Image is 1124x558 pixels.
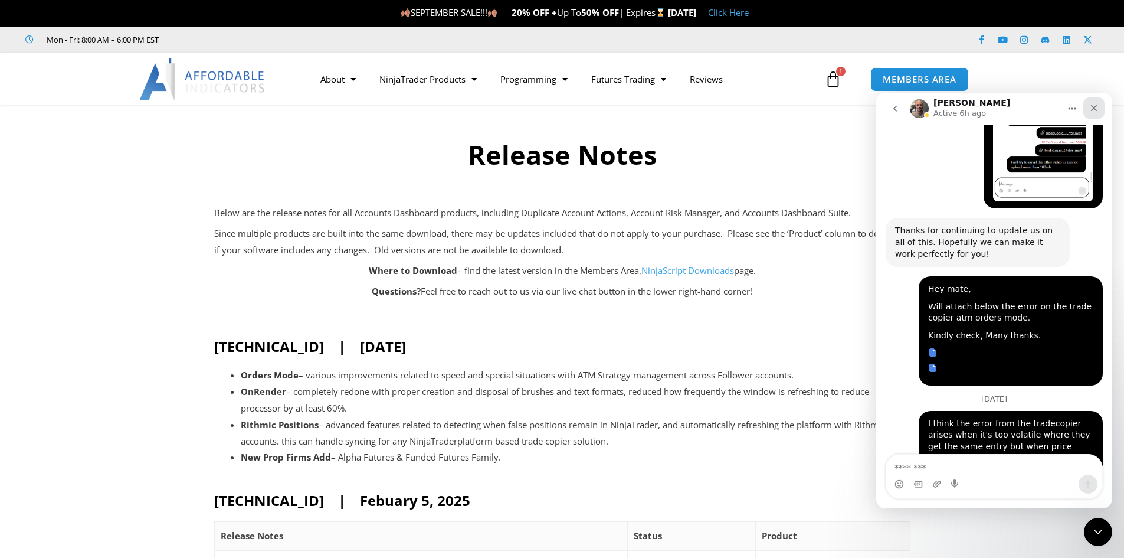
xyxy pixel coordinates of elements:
span: 1 [836,67,846,76]
strong: 20% OFF + [512,6,557,18]
strong: Status [634,530,662,541]
textarea: Message… [10,362,226,382]
h2: [TECHNICAL_ID] | [DATE] [214,337,910,355]
li: – completely redone with proper creation and disposal of brushes and text formats, reduced how fr... [241,384,910,417]
a: Reviews [678,66,735,93]
div: Kenneth says… [9,318,227,435]
span: Mon - Fri: 8:00 AM – 6:00 PM EST [44,32,159,47]
strong: Orders Mode [241,369,299,381]
nav: Menu [309,66,822,93]
strong: Questions? [372,285,421,297]
div: I think the error from the tradecopier arises when it's too volatile where they get the same entr... [52,325,217,418]
a: MEMBERS AREA [870,67,969,92]
p: Below are the release notes for all Accounts Dashboard products, including Duplicate Account Acti... [214,205,910,221]
img: LogoAI | Affordable Indicators – NinjaTrader [139,58,266,100]
button: Gif picker [37,387,47,396]
div: Kindly check, Many thanks. [52,237,217,249]
iframe: Intercom live chat [1084,518,1112,546]
li: – advanced features related to detecting when false positions remain in NinjaTrader, and automati... [241,417,910,450]
a: NinjaScript Downloads [641,265,734,276]
button: Start recording [75,387,84,396]
div: Will attach below the error on the trade copier atm orders mode. [52,208,217,231]
div: Thanks for continuing to update us on all of this. Hopefully we can make it work perfectly for you! [9,125,194,174]
button: Send a message… [202,382,221,401]
strong: Release Notes [221,530,283,541]
strong: OnRender [241,386,286,397]
button: Upload attachment [56,387,65,396]
a: Click Here [708,6,749,18]
li: – various improvements related to speed and special situations with ATM Strategy management acros... [241,367,910,384]
button: Emoji picker [18,387,28,396]
div: Hey mate, [52,191,217,203]
div: Kenneth says… [9,184,227,302]
iframe: Intercom live chat [876,93,1112,508]
a: NinjaTrader Products [368,66,489,93]
div: I think the error from the tradecopier arises when it's too volatile where they get the same entr... [42,318,227,425]
div: Thanks for continuing to update us on all of this. Hopefully we can make it work perfectly for you! [19,132,184,167]
span: SEPTEMBER SALE!!! Up To | Expires [401,6,668,18]
span: MEMBERS AREA [883,75,956,84]
strong: Product [762,530,797,541]
strong: Rithmic Positions [241,419,319,430]
p: Feel free to reach out to us via our live chat button in the lower right-hand corner! [214,283,910,300]
div: Joel says… [9,125,227,184]
li: – Alpha Futures & Funded Futures Family. [241,449,910,466]
img: ⌛ [656,8,665,17]
p: Since multiple products are built into the same download, there may be updates included that do n... [214,226,910,259]
div: Hey mate,Will attach below the error on the trade copier atm orders mode.Kindly check, Many thanks. [42,184,227,292]
img: 🍂 [488,8,497,17]
a: About [309,66,368,93]
strong: 50% OFF [581,6,619,18]
strong: Where to Download [369,265,457,276]
h2: [TECHNICAL_ID] | Febuary 5, 2025 [214,491,910,510]
span: platform based trade copier solution. [457,435,608,447]
div: [DATE] [9,302,227,318]
h2: Release Notes [214,138,910,172]
strong: [DATE] [668,6,696,18]
a: 1 [807,62,859,96]
p: – find the latest version in the Members Area, page. [214,263,910,279]
a: Programming [489,66,579,93]
strong: New Prop Firms Add [241,451,331,463]
a: Futures Trading [579,66,678,93]
img: 🍂 [401,8,410,17]
iframe: Customer reviews powered by Trustpilot [175,34,352,45]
